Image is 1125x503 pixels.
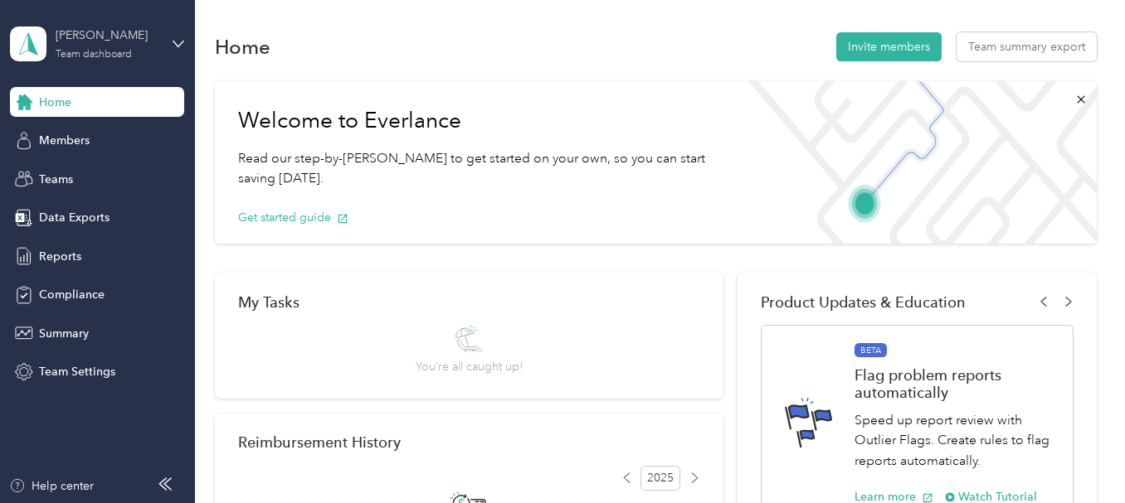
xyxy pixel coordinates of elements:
[640,466,680,491] span: 2025
[39,248,81,265] span: Reports
[39,94,71,111] span: Home
[836,32,942,61] button: Invite members
[855,366,1054,401] h1: Flag problem reports automatically
[39,209,110,226] span: Data Exports
[39,286,105,303] span: Compliance
[56,50,132,60] div: Team dashboard
[416,358,523,375] span: You’re all caught up!
[238,293,699,311] div: My Tasks
[855,410,1054,472] p: Speed up report review with Outlier Flags. Create rules to flag reports automatically.
[39,171,73,188] span: Teams
[238,209,348,226] button: Get started guide
[855,343,887,358] span: BETA
[39,132,90,149] span: Members
[734,81,1096,244] img: Welcome to everlance
[39,363,115,380] span: Team Settings
[56,27,159,44] div: [PERSON_NAME]
[215,38,270,56] h1: Home
[39,325,89,342] span: Summary
[238,108,711,134] h1: Welcome to Everlance
[238,433,401,451] h2: Reimbursement History
[1032,410,1125,503] iframe: Everlance-gr Chat Button Frame
[761,293,966,311] span: Product Updates & Education
[238,148,711,189] p: Read our step-by-[PERSON_NAME] to get started on your own, so you can start saving [DATE].
[957,32,1097,61] button: Team summary export
[9,477,94,495] button: Help center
